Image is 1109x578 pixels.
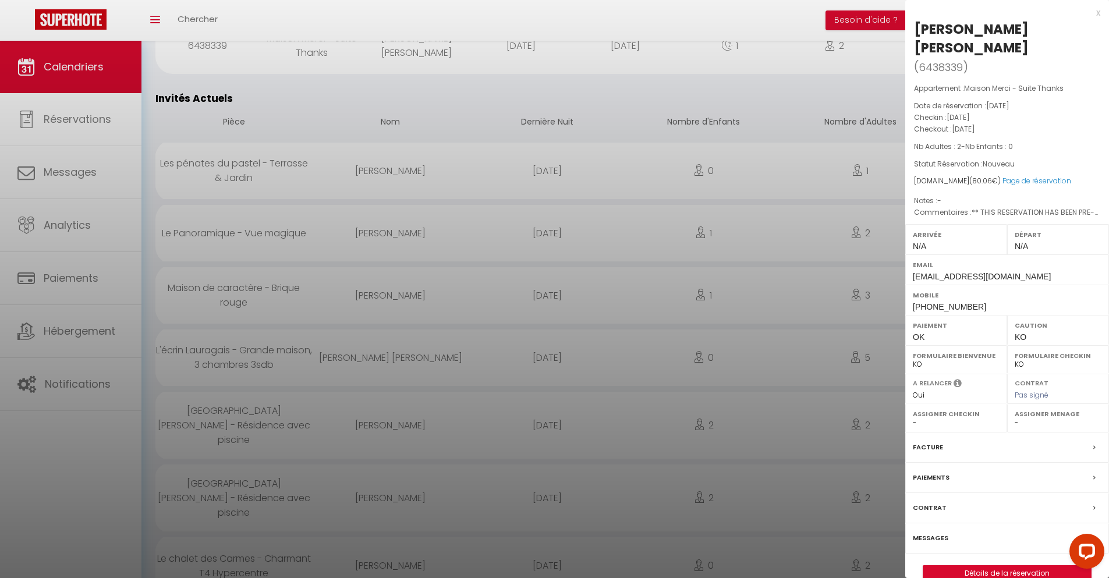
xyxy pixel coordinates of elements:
[913,408,1000,420] label: Assigner Checkin
[913,532,948,544] label: Messages
[913,242,926,251] span: N/A
[965,141,1013,151] span: Nb Enfants : 0
[914,158,1100,170] p: Statut Réservation :
[1015,332,1026,342] span: KO
[913,471,949,484] label: Paiements
[913,332,924,342] span: OK
[1015,320,1101,331] label: Caution
[1015,390,1048,400] span: Pas signé
[913,229,1000,240] label: Arrivée
[913,320,1000,331] label: Paiement
[986,101,1009,111] span: [DATE]
[1015,229,1101,240] label: Départ
[914,112,1100,123] p: Checkin :
[914,141,1100,153] p: -
[914,195,1100,207] p: Notes :
[913,289,1101,301] label: Mobile
[947,112,970,122] span: [DATE]
[1015,408,1101,420] label: Assigner Menage
[914,100,1100,112] p: Date de réservation :
[913,259,1101,271] label: Email
[913,378,952,388] label: A relancer
[914,83,1100,94] p: Appartement :
[914,20,1100,57] div: [PERSON_NAME] [PERSON_NAME]
[969,176,1001,186] span: ( €)
[937,196,941,205] span: -
[914,59,968,75] span: ( )
[1015,378,1048,386] label: Contrat
[905,6,1100,20] div: x
[972,176,992,186] span: 80.06
[913,502,947,514] label: Contrat
[919,60,963,75] span: 6438339
[954,378,962,391] i: Sélectionner OUI si vous souhaiter envoyer les séquences de messages post-checkout
[913,350,1000,361] label: Formulaire Bienvenue
[914,207,1100,218] p: Commentaires :
[914,123,1100,135] p: Checkout :
[952,124,975,134] span: [DATE]
[1060,529,1109,578] iframe: LiveChat chat widget
[1015,350,1101,361] label: Formulaire Checkin
[964,83,1064,93] span: Maison Merci - Suite Thanks
[1002,176,1071,186] a: Page de réservation
[913,441,943,453] label: Facture
[983,159,1015,169] span: Nouveau
[914,176,1100,187] div: [DOMAIN_NAME]
[913,302,986,311] span: [PHONE_NUMBER]
[914,141,961,151] span: Nb Adultes : 2
[913,272,1051,281] span: [EMAIL_ADDRESS][DOMAIN_NAME]
[1015,242,1028,251] span: N/A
